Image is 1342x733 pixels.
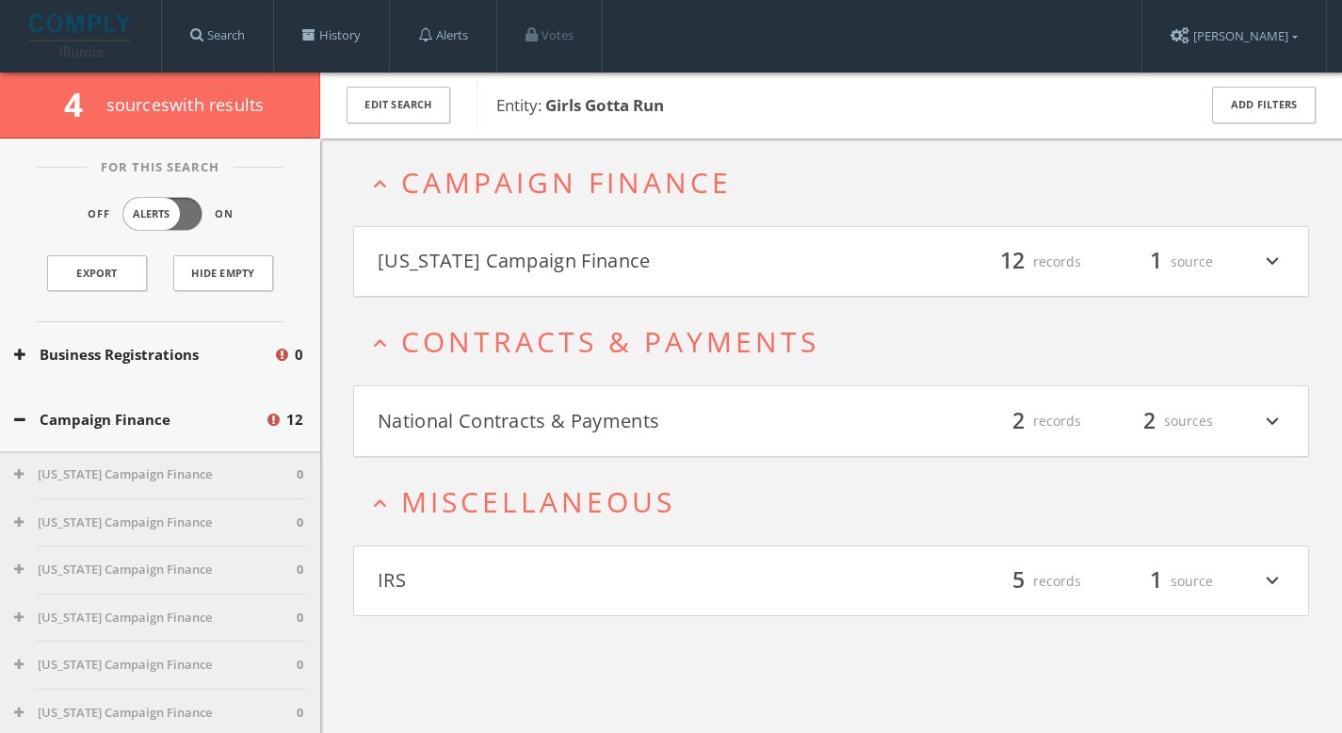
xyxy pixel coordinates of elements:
span: Entity: [496,94,664,116]
button: expand_lessMiscellaneous [367,486,1309,517]
span: 0 [297,704,303,723]
span: 12 [286,409,303,431]
span: 1 [1141,564,1171,597]
i: expand_more [1260,405,1285,437]
i: expand_less [367,491,393,516]
span: Contracts & Payments [401,322,819,361]
button: [US_STATE] Campaign Finance [14,561,297,579]
span: 2 [1004,404,1033,437]
span: source s with results [106,93,265,116]
button: Business Registrations [14,344,273,366]
span: 4 [64,82,99,126]
button: Campaign Finance [14,409,265,431]
span: 0 [297,656,303,675]
button: Hide Empty [173,255,273,291]
span: Campaign Finance [401,163,732,202]
div: source [1100,246,1213,278]
button: [US_STATE] Campaign Finance [14,513,297,532]
button: IRS [378,565,832,597]
button: expand_lessCampaign Finance [367,167,1309,198]
span: 5 [1004,564,1033,597]
span: 0 [297,465,303,484]
img: illumis [29,14,135,57]
button: [US_STATE] Campaign Finance [378,246,832,278]
button: [US_STATE] Campaign Finance [14,704,297,723]
button: [US_STATE] Campaign Finance [14,609,297,627]
span: Off [88,206,110,222]
span: 2 [1135,404,1164,437]
div: records [968,246,1081,278]
span: 0 [297,561,303,579]
span: 0 [295,344,303,366]
div: sources [1100,405,1213,437]
span: 1 [1141,245,1171,278]
i: expand_more [1260,565,1285,597]
i: expand_less [367,331,393,356]
button: [US_STATE] Campaign Finance [14,465,297,484]
div: records [968,405,1081,437]
div: source [1100,565,1213,597]
span: On [215,206,234,222]
div: records [968,565,1081,597]
button: Edit Search [347,87,450,123]
span: 0 [297,513,303,532]
b: Girls Gotta Run [545,94,664,116]
i: expand_more [1260,246,1285,278]
i: expand_less [367,171,393,197]
button: expand_lessContracts & Payments [367,326,1309,357]
button: [US_STATE] Campaign Finance [14,656,297,675]
span: Miscellaneous [401,482,675,521]
span: 12 [992,245,1033,278]
button: National Contracts & Payments [378,405,832,437]
button: Add Filters [1212,87,1316,123]
span: 0 [297,609,303,627]
a: Export [47,255,147,291]
span: For This Search [87,158,234,177]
